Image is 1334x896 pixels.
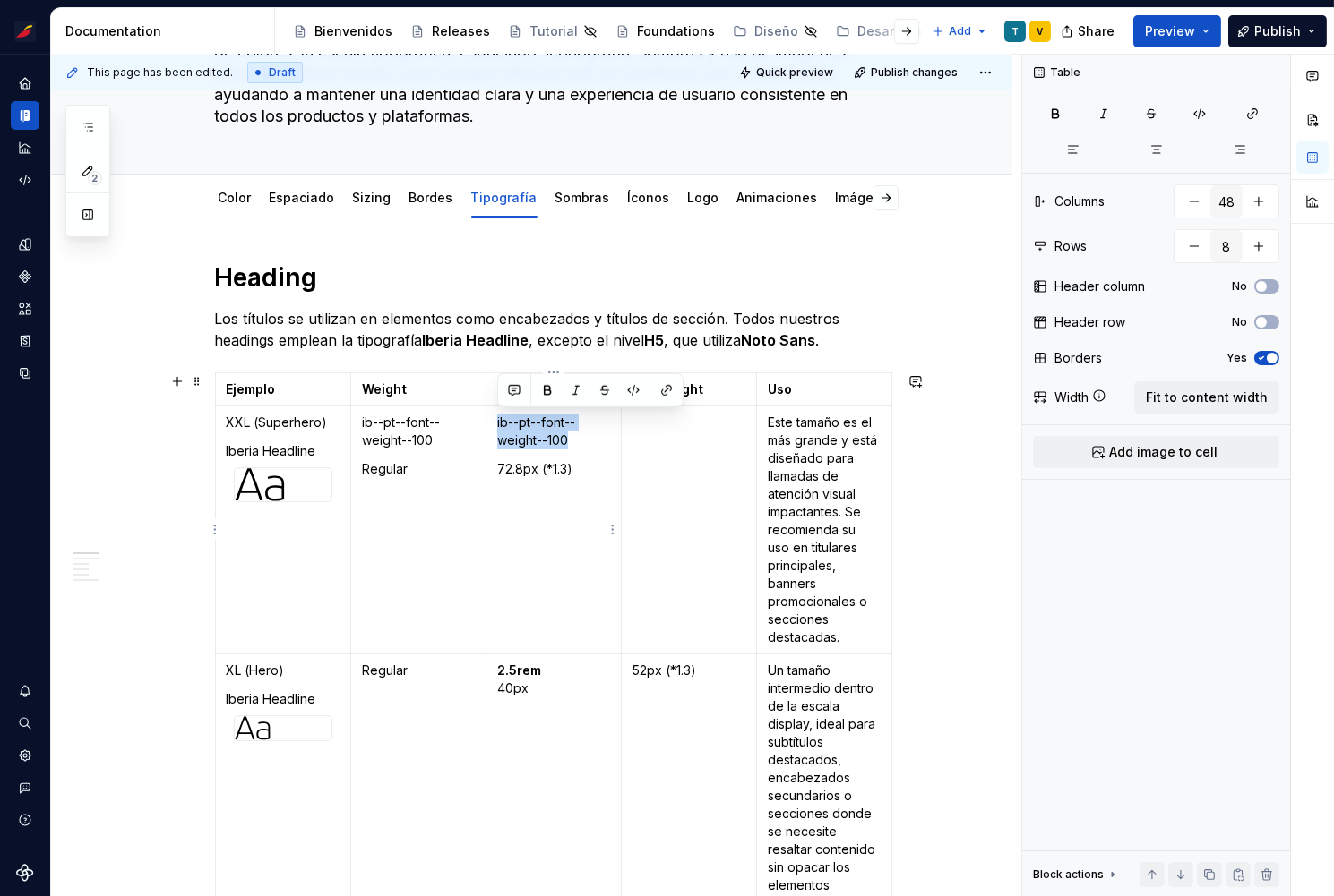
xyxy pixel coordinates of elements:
[501,17,605,46] a: Tutorial
[857,22,922,40] div: Desarrollo
[211,178,259,216] div: Color
[11,69,39,98] a: Home
[497,381,548,397] strong: Tamaño
[262,178,342,216] div: Espaciado
[11,741,39,770] a: Settings
[829,178,905,216] div: Imágenes
[464,178,545,216] div: Tipografía
[756,65,833,80] span: Quick preview
[497,661,610,697] p: 40px
[215,308,892,351] p: Los títulos se utilizan en elementos como encabezados y títulos de sección. Todos nuestros headin...
[633,381,703,397] strong: Line height
[11,359,39,388] a: Data sources
[742,331,816,349] strong: Noto Sans
[949,24,971,38] span: Add
[11,677,39,705] button: Notifications
[497,662,541,678] strong: 2.5rem
[608,17,722,46] a: Foundations
[836,190,898,205] a: Imágenes
[402,178,460,216] div: Bordes
[219,190,252,205] a: Color
[1232,315,1247,329] label: No
[829,17,949,46] a: Desarrollo
[11,327,39,355] a: Storybook stories
[1078,22,1115,40] span: Share
[871,65,958,80] span: Publish changes
[314,22,392,40] div: Bienvenidos
[362,661,475,679] p: Regular
[555,190,610,205] a: Sombras
[1232,279,1247,294] label: No
[471,190,538,205] a: Tipografía
[235,716,271,740] img: 57766e8e-3fea-4728-b9b9-c10908228f33.svg
[1054,237,1087,255] div: Rows
[768,414,881,646] p: Este tamaño es el más grande y está diseñado para llamadas de atención visual impactantes. Se rec...
[269,65,296,80] span: Draft
[227,661,340,679] p: XL (Hero)
[637,22,715,40] div: Foundations
[11,133,39,162] a: Analytics
[737,190,818,205] a: Animaciones
[730,178,825,216] div: Animaciones
[688,190,719,205] a: Logo
[227,690,340,708] p: Iberia Headline
[1134,381,1279,414] button: Fit to content width
[768,381,792,397] strong: Uso
[11,166,39,194] a: Code automation
[529,22,578,40] div: Tutorial
[11,294,39,323] a: Assets
[11,773,39,802] button: Contact support
[1133,15,1221,47] button: Preview
[1011,24,1019,38] div: T
[362,460,475,478] p: Regular
[227,442,340,460] p: Iberia Headline
[423,331,529,349] strong: Iberia Headline
[1033,862,1120,887] div: Block actions
[65,22,267,40] div: Documentation
[432,22,490,40] div: Releases
[1228,15,1327,47] button: Publish
[270,190,335,205] a: Espaciado
[11,101,39,130] a: Documentation
[235,468,285,501] img: 0e418b98-c39a-46ce-b85a-685528b1665b.svg
[1054,349,1102,367] div: Borders
[11,230,39,259] div: Design tokens
[726,17,825,46] a: Diseño
[645,331,665,349] strong: H5
[1109,443,1218,461] span: Add image to cell
[734,60,841,85] button: Quick preview
[1033,436,1279,468] button: Add image to cell
[1054,388,1089,406] div: Width
[681,178,727,216] div: Logo
[346,178,399,216] div: Sizing
[11,709,39,738] button: Search ⌘K
[11,262,39,291] a: Components
[1054,277,1145,295] div: Header column
[286,13,923,49] div: Page tree
[227,381,276,397] strong: Ejemplo
[16,864,34,882] svg: Supernova Logo
[409,190,453,205] a: Bordes
[1226,351,1247,365] label: Yes
[754,22,798,40] div: Diseño
[14,21,36,42] img: 55604660-494d-44a9-beb2-692398e9940a.png
[926,19,994,44] button: Add
[353,190,392,205] a: Sizing
[87,65,233,80] span: This page has been edited.
[215,261,892,294] h1: Heading
[362,381,407,397] strong: Weight
[362,414,475,449] p: ib--pt--font--weight--100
